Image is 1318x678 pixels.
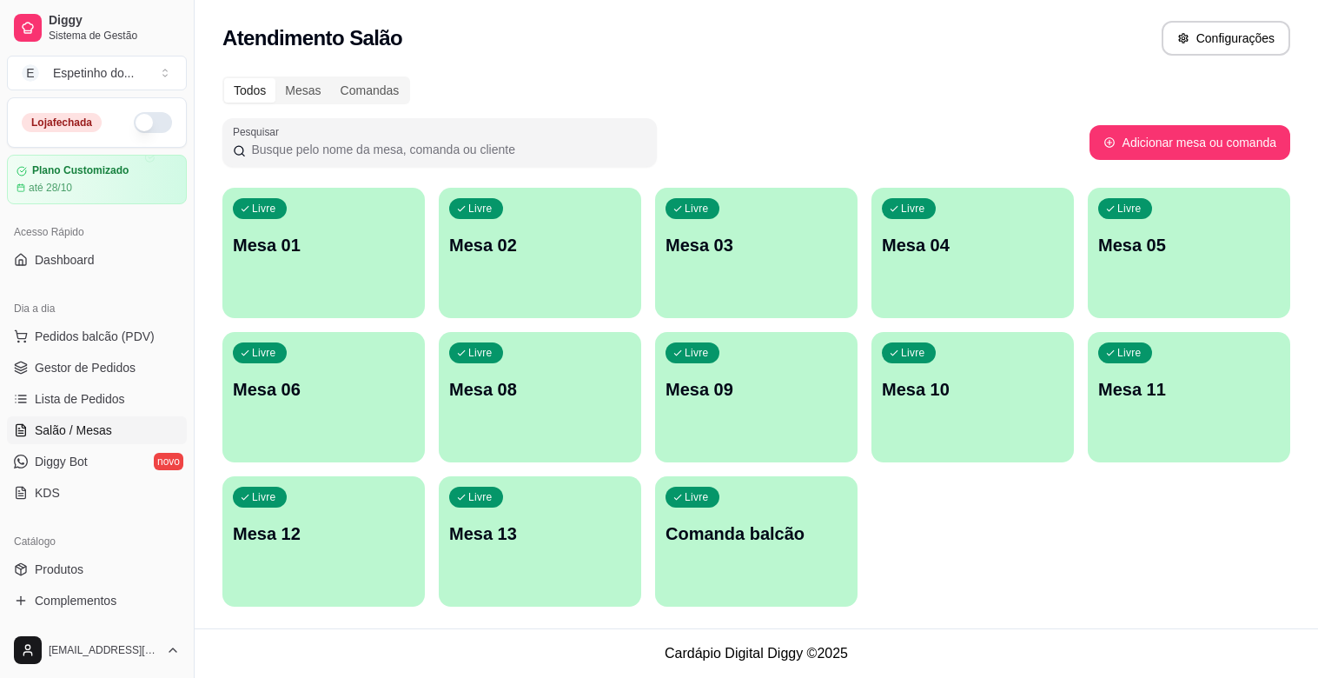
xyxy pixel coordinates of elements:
[7,295,187,322] div: Dia a dia
[35,328,155,345] span: Pedidos balcão (PDV)
[468,490,493,504] p: Livre
[49,13,180,29] span: Diggy
[233,377,414,402] p: Mesa 06
[449,233,631,257] p: Mesa 02
[439,188,641,318] button: LivreMesa 02
[1117,346,1142,360] p: Livre
[7,322,187,350] button: Pedidos balcão (PDV)
[439,476,641,607] button: LivreMesa 13
[252,346,276,360] p: Livre
[666,233,847,257] p: Mesa 03
[35,484,60,502] span: KDS
[35,359,136,376] span: Gestor de Pedidos
[7,155,187,204] a: Plano Customizadoaté 28/10
[7,218,187,246] div: Acesso Rápido
[655,476,858,607] button: LivreComanda balcão
[1098,233,1280,257] p: Mesa 05
[222,24,402,52] h2: Atendimento Salão
[49,29,180,43] span: Sistema de Gestão
[871,188,1074,318] button: LivreMesa 04
[233,522,414,546] p: Mesa 12
[275,78,330,103] div: Mesas
[666,522,847,546] p: Comanda balcão
[233,233,414,257] p: Mesa 01
[1088,332,1290,462] button: LivreMesa 11
[224,78,275,103] div: Todos
[7,7,187,49] a: DiggySistema de Gestão
[7,448,187,475] a: Diggy Botnovo
[1162,21,1290,56] button: Configurações
[901,202,925,216] p: Livre
[35,453,88,470] span: Diggy Bot
[35,251,95,269] span: Dashboard
[53,64,134,82] div: Espetinho do ...
[882,233,1063,257] p: Mesa 04
[1090,125,1290,160] button: Adicionar mesa ou comanda
[331,78,409,103] div: Comandas
[22,113,102,132] div: Loja fechada
[1098,377,1280,402] p: Mesa 11
[7,246,187,274] a: Dashboard
[901,346,925,360] p: Livre
[685,490,709,504] p: Livre
[449,522,631,546] p: Mesa 13
[252,490,276,504] p: Livre
[7,587,187,615] a: Complementos
[7,56,187,90] button: Select a team
[685,346,709,360] p: Livre
[32,164,129,177] article: Plano Customizado
[29,181,72,195] article: até 28/10
[35,561,83,578] span: Produtos
[49,643,159,657] span: [EMAIL_ADDRESS][DOMAIN_NAME]
[7,385,187,413] a: Lista de Pedidos
[655,188,858,318] button: LivreMesa 03
[7,354,187,382] a: Gestor de Pedidos
[134,112,172,133] button: Alterar Status
[7,555,187,583] a: Produtos
[7,479,187,507] a: KDS
[685,202,709,216] p: Livre
[195,628,1318,678] footer: Cardápio Digital Diggy © 2025
[35,390,125,408] span: Lista de Pedidos
[468,202,493,216] p: Livre
[35,422,112,439] span: Salão / Mesas
[246,141,646,158] input: Pesquisar
[1088,188,1290,318] button: LivreMesa 05
[468,346,493,360] p: Livre
[655,332,858,462] button: LivreMesa 09
[7,629,187,671] button: [EMAIL_ADDRESS][DOMAIN_NAME]
[7,528,187,555] div: Catálogo
[233,124,285,139] label: Pesquisar
[1117,202,1142,216] p: Livre
[222,476,425,607] button: LivreMesa 12
[871,332,1074,462] button: LivreMesa 10
[22,64,39,82] span: E
[222,188,425,318] button: LivreMesa 01
[35,592,116,609] span: Complementos
[222,332,425,462] button: LivreMesa 06
[252,202,276,216] p: Livre
[439,332,641,462] button: LivreMesa 08
[666,377,847,402] p: Mesa 09
[449,377,631,402] p: Mesa 08
[7,416,187,444] a: Salão / Mesas
[882,377,1063,402] p: Mesa 10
